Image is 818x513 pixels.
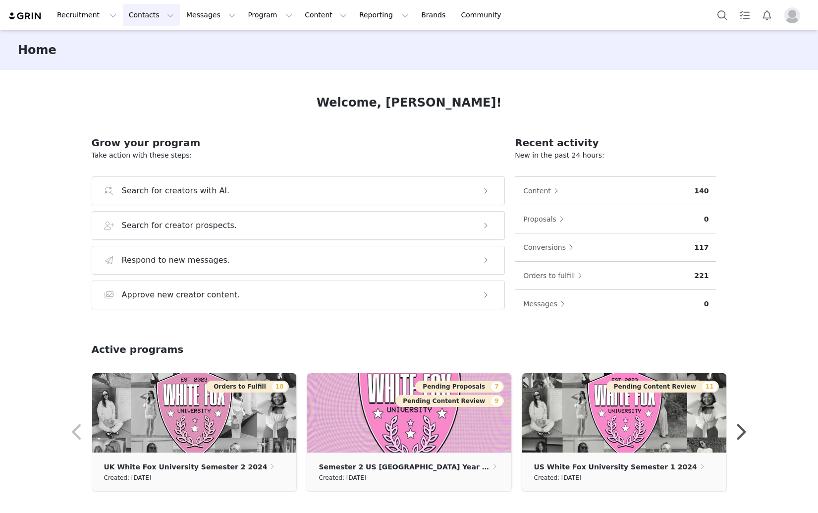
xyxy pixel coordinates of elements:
button: Orders to Fulfill18 [206,381,288,393]
p: 221 [694,271,709,281]
img: 79df8e27-4179-4891-b4ae-df22988c03c7.jpg [307,373,511,453]
p: Semester 2 US [GEOGRAPHIC_DATA] Year 3 2025 [319,461,491,472]
button: Respond to new messages. [92,246,505,275]
p: 140 [694,186,709,196]
p: 0 [704,214,709,225]
button: Notifications [756,4,778,26]
img: ddbb7f20-5602-427a-9df6-5ccb1a29f55d.png [522,373,726,453]
p: US White Fox University Semester 1 2024 [534,461,697,472]
img: 2c7b809f-9069-405b-89f9-63745adb3176.png [92,373,296,453]
button: Approve new creator content. [92,281,505,309]
button: Content [299,4,353,26]
button: Contacts [123,4,180,26]
h1: Welcome, [PERSON_NAME]! [317,94,502,112]
button: Search for creator prospects. [92,211,505,240]
h2: Grow your program [92,135,505,150]
a: Brands [415,4,454,26]
button: Recruitment [51,4,122,26]
button: Messages [180,4,241,26]
a: Community [455,4,512,26]
small: Created: [DATE] [534,472,582,483]
h2: Recent activity [515,135,716,150]
img: grin logo [8,11,43,21]
button: Profile [778,7,810,23]
h3: Search for creators with AI. [122,185,230,197]
h3: Respond to new messages. [122,254,230,266]
h3: Home [18,41,56,59]
button: Proposals [523,211,569,227]
a: Tasks [734,4,756,26]
button: Program [242,4,298,26]
small: Created: [DATE] [104,472,152,483]
button: Messages [523,296,570,312]
p: Take action with these steps: [92,150,505,161]
button: Pending Proposals7 [415,381,503,393]
button: Reporting [353,4,415,26]
small: Created: [DATE] [319,472,367,483]
p: UK White Fox University Semester 2 2024 [104,461,268,472]
button: Search for creators with AI. [92,176,505,205]
img: placeholder-profile.jpg [784,7,800,23]
button: Orders to fulfill [523,268,587,284]
button: Search [711,4,733,26]
p: 117 [694,242,709,253]
h3: Search for creator prospects. [122,220,237,231]
button: Content [523,183,563,199]
p: 0 [704,299,709,309]
button: Conversions [523,239,578,255]
p: New in the past 24 hours: [515,150,716,161]
h2: Active programs [92,342,184,357]
button: Pending Content Review11 [606,381,719,393]
h3: Approve new creator content. [122,289,240,301]
button: Pending Content Review9 [395,395,503,407]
